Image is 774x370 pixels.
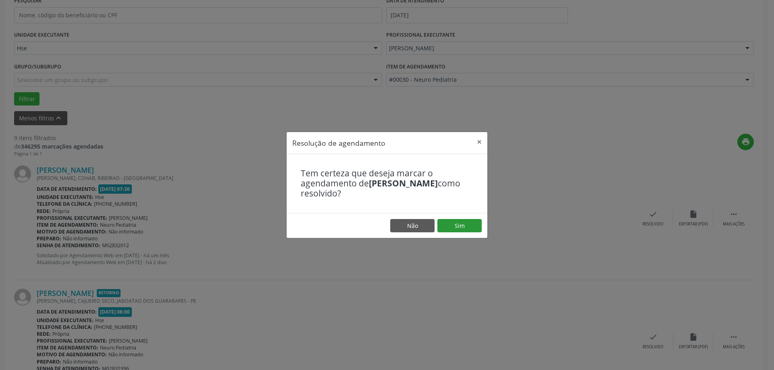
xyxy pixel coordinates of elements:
button: Close [471,132,487,152]
button: Não [390,219,435,233]
h4: Tem certeza que deseja marcar o agendamento de como resolvido? [301,168,473,199]
button: Sim [437,219,482,233]
b: [PERSON_NAME] [369,178,438,189]
h5: Resolução de agendamento [292,138,385,148]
